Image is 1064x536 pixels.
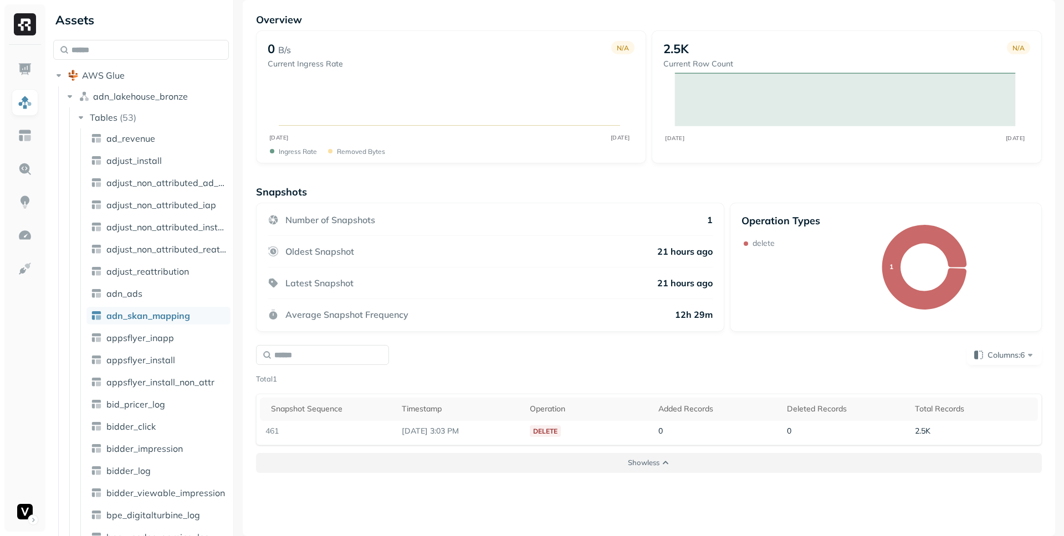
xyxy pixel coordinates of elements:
[611,134,630,141] tspan: [DATE]
[91,133,102,144] img: table
[268,41,275,56] p: 0
[915,426,930,436] span: 2.5K
[106,377,214,388] span: appsflyer_install_non_attr
[120,112,136,123] p: ( 53 )
[91,266,102,277] img: table
[68,70,79,81] img: root
[91,465,102,476] img: table
[106,509,200,520] span: bpe_digitalturbine_log
[18,162,32,176] img: Query Explorer
[86,285,231,302] a: adn_ads
[86,351,231,369] a: appsflyer_install
[106,332,174,343] span: appsflyer_inapp
[278,43,291,56] p: B/s
[86,329,231,347] a: appsflyer_inapp
[106,443,183,454] span: bidder_impression
[106,177,226,188] span: adjust_non_attributed_ad_revenue
[707,214,713,225] p: 1
[91,354,102,365] img: table
[75,109,230,126] button: Tables(53)
[269,134,289,141] tspan: [DATE]
[86,130,231,147] a: ad_revenue
[86,373,231,391] a: appsflyer_install_non_attr
[106,399,165,410] span: bid_pricer_log
[256,374,277,385] p: Total 1
[741,214,820,227] p: Operation Types
[915,404,1032,414] div: Total Records
[91,509,102,520] img: table
[279,147,317,156] p: Ingress Rate
[617,44,629,52] p: N/A
[86,218,231,236] a: adjust_non_attributed_install
[402,404,519,414] div: Timestamp
[18,62,32,76] img: Dashboard
[256,185,307,198] p: Snapshots
[91,155,102,166] img: table
[79,91,90,102] img: namespace
[90,112,117,123] span: Tables
[86,462,231,480] a: bidder_log
[53,11,229,29] div: Assets
[268,59,343,69] p: Current Ingress Rate
[657,277,713,288] p: 21 hours ago
[106,288,142,299] span: adn_ads
[256,13,1042,26] p: Overview
[91,399,102,410] img: table
[337,147,385,156] p: Removed bytes
[18,128,32,143] img: Asset Explorer
[663,41,689,56] p: 2.5K
[530,425,561,437] div: delete
[14,13,36,35] img: Ryft
[106,354,175,365] span: appsflyer_install
[91,443,102,454] img: table
[86,307,231,324] a: adn_skan_mapping
[86,174,231,192] a: adjust_non_attributed_ad_revenue
[91,377,102,388] img: table
[106,133,155,144] span: ad_revenue
[260,421,396,441] td: 461
[665,135,684,141] tspan: [DATE]
[91,221,102,233] img: table
[753,238,775,249] p: delete
[1006,135,1025,141] tspan: [DATE]
[106,244,226,255] span: adjust_non_attributed_reattribution
[86,395,231,413] a: bid_pricer_log
[787,426,791,436] span: 0
[91,288,102,299] img: table
[91,487,102,498] img: table
[285,246,354,257] p: Oldest Snapshot
[86,440,231,457] a: bidder_impression
[530,404,647,414] div: Operation
[658,426,663,436] span: 0
[91,199,102,210] img: table
[93,91,188,102] span: adn_lakehouse_bronze
[82,70,125,81] span: AWS Glue
[86,506,231,524] a: bpe_digitalturbine_log
[106,199,216,210] span: adjust_non_attributed_iap
[988,349,1036,360] span: Columns: 6
[889,262,893,271] text: 1
[663,59,733,69] p: Current Row Count
[86,262,231,280] a: adjust_reattribution
[86,196,231,214] a: adjust_non_attributed_iap
[657,246,713,257] p: 21 hours ago
[18,228,32,243] img: Optimization
[106,266,189,277] span: adjust_reattribution
[18,195,32,209] img: Insights
[86,240,231,258] a: adjust_non_attributed_reattribution
[658,404,776,414] div: Added Records
[86,152,231,169] a: adjust_install
[91,177,102,188] img: table
[967,345,1042,365] button: Columns:6
[285,309,408,320] p: Average Snapshot Frequency
[106,421,156,432] span: bidder_click
[91,244,102,255] img: table
[86,418,231,435] a: bidder_click
[285,277,354,288] p: Latest Snapshot
[91,332,102,343] img: table
[106,155,162,166] span: adjust_install
[91,421,102,432] img: table
[106,221,226,233] span: adjust_non_attributed_install
[402,426,519,436] p: Oct 5, 2025 3:03 PM
[628,457,659,468] p: Show less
